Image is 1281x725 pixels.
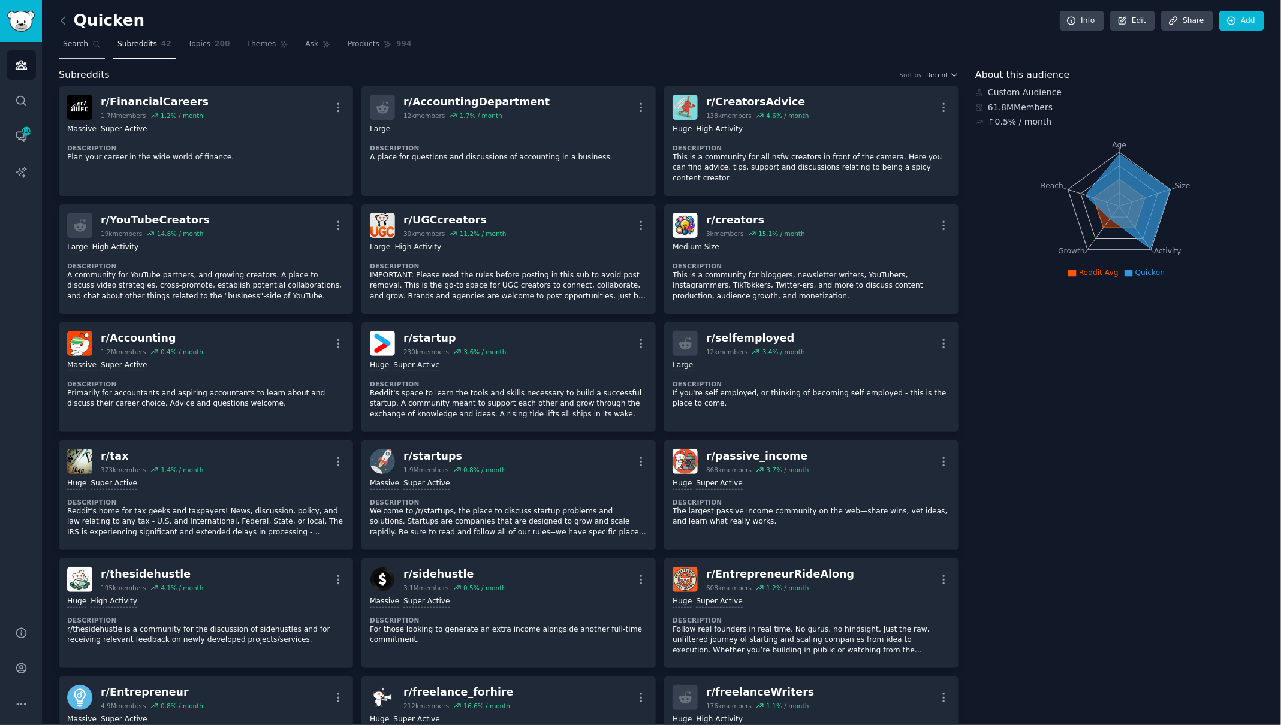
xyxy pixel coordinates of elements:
a: EntrepreneurRideAlongr/EntrepreneurRideAlong608kmembers1.2% / monthHugeSuper ActiveDescriptionFol... [664,558,959,668]
p: This is a community for bloggers, newsletter writers, YouTubers, Instagrammers, TikTokkers, Twitt... [673,270,950,302]
dt: Description [673,616,950,624]
div: Huge [67,596,86,608]
a: CreatorsAdvicer/CreatorsAdvice138kmembers4.6% / monthHugeHigh ActivityDescriptionThis is a commun... [664,86,959,196]
div: r/ freelanceWriters [706,685,814,700]
span: Search [63,39,88,50]
div: 0.5 % / month [463,584,506,592]
div: 176k members [706,702,752,710]
div: 373k members [101,466,146,474]
div: 4.6 % / month [767,111,809,120]
span: 42 [161,39,171,50]
div: r/ passive_income [706,449,809,464]
tspan: Size [1175,181,1190,189]
div: Large [370,124,390,135]
div: 19k members [101,229,142,238]
a: UGCcreatorsr/UGCcreators30kmembers11.2% / monthLargeHigh ActivityDescriptionIMPORTANT: Please rea... [361,204,656,314]
p: Primarily for accountants and aspiring accountants to learn about and discuss their career choice... [67,388,345,409]
div: Medium Size [673,242,719,253]
div: r/ startup [403,331,506,346]
div: 230k members [403,348,449,356]
p: IMPORTANT: Please read the rules before posting in this sub to avoid post removal. This is the go... [370,270,647,302]
div: 138k members [706,111,752,120]
a: startupsr/startups1.9Mmembers0.8% / monthMassiveSuper ActiveDescriptionWelcome to /r/startups, th... [361,440,656,550]
div: 16.6 % / month [464,702,511,710]
img: creators [673,213,698,238]
div: 3.7 % / month [767,466,809,474]
a: Add [1219,11,1264,31]
a: creatorsr/creators3kmembers15.1% / monthMedium SizeDescriptionThis is a community for bloggers, n... [664,204,959,314]
span: Ask [305,39,318,50]
div: 0.8 % / month [463,466,506,474]
div: 30k members [403,229,445,238]
div: r/ YouTubeCreators [101,213,210,228]
div: r/ thesidehustle [101,567,203,582]
div: r/ FinancialCareers [101,95,209,110]
div: r/ CreatorsAdvice [706,95,809,110]
div: 15.1 % / month [758,229,805,238]
div: 3.6 % / month [464,348,507,356]
span: Recent [926,71,948,79]
div: r/ tax [101,449,203,464]
div: r/ startups [403,449,506,464]
div: Super Active [101,124,147,135]
div: r/ EntrepreneurRideAlong [706,567,854,582]
div: r/ Entrepreneur [101,685,203,700]
div: r/ AccountingDepartment [403,95,550,110]
dt: Description [673,262,950,270]
div: 1.4 % / month [161,466,203,474]
div: Super Active [393,360,440,371]
a: taxr/tax373kmembers1.4% / monthHugeSuper ActiveDescriptionReddit's home for tax geeks and taxpaye... [59,440,353,550]
div: 1.2M members [101,348,146,356]
div: 1.2 % / month [161,111,203,120]
div: r/ selfemployed [706,331,805,346]
tspan: Age [1113,141,1127,149]
a: sidehustler/sidehustle3.1Mmembers0.5% / monthMassiveSuper ActiveDescriptionFor those looking to g... [361,558,656,668]
img: passive_income [673,449,698,474]
p: Follow real founders in real time. No gurus, no hindsight. Just the raw, unfiltered journey of st... [673,624,950,656]
div: 11.2 % / month [460,229,507,238]
div: 3.4 % / month [762,348,805,356]
p: A community for YouTube partners, and growing creators. A place to discuss video strategies, cros... [67,270,345,302]
div: Large [370,242,390,253]
p: Reddit's space to learn the tools and skills necessary to build a successful startup. A community... [370,388,647,420]
a: Info [1060,11,1104,31]
div: 12k members [403,111,445,120]
p: A place for questions and discussions of accounting in a business. [370,152,647,163]
img: Entrepreneur [67,685,92,710]
div: Sort by [900,71,923,79]
div: Super Active [696,596,743,608]
p: For those looking to generate an extra income alongside another full-time commitment. [370,624,647,645]
div: 14.8 % / month [157,229,204,238]
dt: Description [370,144,647,152]
div: 868k members [706,466,752,474]
div: Super Active [91,478,137,490]
a: r/AccountingDepartment12kmembers1.7% / monthLargeDescriptionA place for questions and discussions... [361,86,656,196]
div: Large [673,360,693,371]
span: Quicken [1135,268,1165,277]
dt: Description [673,498,950,506]
a: Accountingr/Accounting1.2Mmembers0.4% / monthMassiveSuper ActiveDescriptionPrimarily for accounta... [59,322,353,432]
div: Super Active [101,360,147,371]
span: 310 [21,127,32,135]
dt: Description [673,144,950,152]
p: This is a community for all nsfw creators in front of the camera. Here you can find advice, tips,... [673,152,950,184]
p: If you're self employed, or thinking of becoming self employed - this is the place to come. [673,388,950,409]
img: Accounting [67,331,92,356]
div: r/ sidehustle [403,567,506,582]
dt: Description [673,380,950,388]
img: tax [67,449,92,474]
a: r/selfemployed12kmembers3.4% / monthLargeDescriptionIf you're self employed, or thinking of becom... [664,322,959,432]
div: 1.2 % / month [767,584,809,592]
img: EntrepreneurRideAlong [673,567,698,592]
dt: Description [370,262,647,270]
img: CreatorsAdvice [673,95,698,120]
div: 608k members [706,584,752,592]
img: GummySearch logo [7,11,35,32]
span: Topics [188,39,210,50]
a: thesidehustler/thesidehustle195kmembers4.1% / monthHugeHigh ActivityDescriptionr/thesidehustle is... [59,558,353,668]
div: 3k members [706,229,744,238]
div: 1.9M members [403,466,449,474]
div: 61.8M Members [975,101,1264,114]
div: 195k members [101,584,146,592]
dt: Description [67,144,345,152]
